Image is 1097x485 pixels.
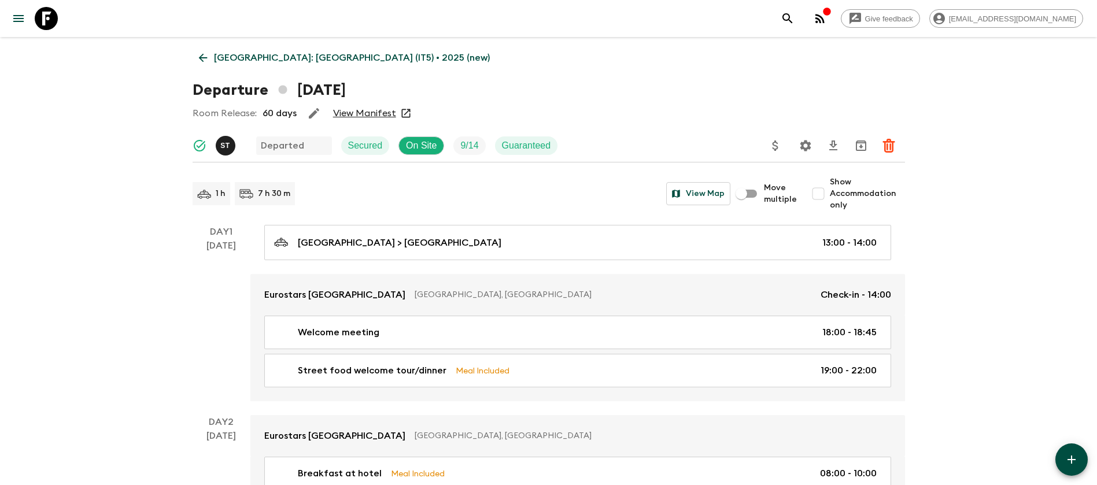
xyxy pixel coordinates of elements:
p: [GEOGRAPHIC_DATA] > [GEOGRAPHIC_DATA] [298,236,501,250]
p: 18:00 - 18:45 [822,325,877,339]
p: Guaranteed [502,139,551,153]
a: Eurostars [GEOGRAPHIC_DATA][GEOGRAPHIC_DATA], [GEOGRAPHIC_DATA]Check-in - 14:00 [250,274,905,316]
button: View Map [666,182,730,205]
p: On Site [406,139,437,153]
a: Street food welcome tour/dinnerMeal Included19:00 - 22:00 [264,354,891,387]
a: Welcome meeting18:00 - 18:45 [264,316,891,349]
a: View Manifest [333,108,396,119]
button: Update Price, Early Bird Discount and Costs [764,134,787,157]
p: 9 / 14 [460,139,478,153]
p: Meal Included [391,467,445,480]
div: [EMAIL_ADDRESS][DOMAIN_NAME] [929,9,1083,28]
h1: Departure [DATE] [193,79,346,102]
button: Settings [794,134,817,157]
p: Departed [261,139,304,153]
p: Welcome meeting [298,325,379,339]
p: Breakfast at hotel [298,467,382,480]
p: Street food welcome tour/dinner [298,364,446,377]
p: Meal Included [456,364,509,377]
div: Trip Fill [453,136,485,155]
p: [GEOGRAPHIC_DATA]: [GEOGRAPHIC_DATA] (IT5) • 2025 (new) [214,51,490,65]
button: Archive (Completed, Cancelled or Unsynced Departures only) [849,134,873,157]
p: [GEOGRAPHIC_DATA], [GEOGRAPHIC_DATA] [415,430,882,442]
div: Secured [341,136,390,155]
button: menu [7,7,30,30]
div: On Site [398,136,444,155]
p: 19:00 - 22:00 [821,364,877,377]
p: [GEOGRAPHIC_DATA], [GEOGRAPHIC_DATA] [415,289,811,301]
p: Day 2 [193,415,250,429]
span: Move multiple [764,182,797,205]
p: 13:00 - 14:00 [822,236,877,250]
span: Simona Timpanaro [216,139,238,149]
button: Download CSV [822,134,845,157]
p: 60 days [263,106,297,120]
p: Eurostars [GEOGRAPHIC_DATA] [264,429,405,443]
p: 7 h 30 m [258,188,290,199]
a: Eurostars [GEOGRAPHIC_DATA][GEOGRAPHIC_DATA], [GEOGRAPHIC_DATA] [250,415,905,457]
a: [GEOGRAPHIC_DATA] > [GEOGRAPHIC_DATA]13:00 - 14:00 [264,225,891,260]
p: Day 1 [193,225,250,239]
span: [EMAIL_ADDRESS][DOMAIN_NAME] [943,14,1083,23]
p: Eurostars [GEOGRAPHIC_DATA] [264,288,405,302]
p: Check-in - 14:00 [821,288,891,302]
p: Room Release: [193,106,257,120]
a: [GEOGRAPHIC_DATA]: [GEOGRAPHIC_DATA] (IT5) • 2025 (new) [193,46,496,69]
button: Delete [877,134,900,157]
span: Show Accommodation only [830,176,905,211]
div: [DATE] [206,239,236,401]
span: Give feedback [859,14,919,23]
button: search adventures [776,7,799,30]
a: Give feedback [841,9,920,28]
p: 1 h [216,188,226,199]
p: Secured [348,139,383,153]
p: 08:00 - 10:00 [820,467,877,480]
svg: Synced Successfully [193,139,206,153]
